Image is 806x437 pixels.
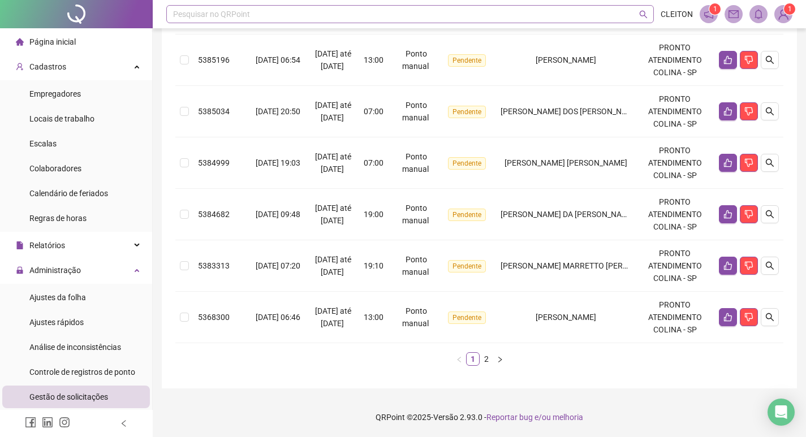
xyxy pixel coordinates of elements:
[452,352,466,366] li: Página anterior
[198,210,230,219] span: 5384682
[29,392,108,401] span: Gestão de solicitações
[402,255,429,276] span: Ponto manual
[723,158,732,167] span: like
[448,311,486,324] span: Pendente
[29,37,76,46] span: Página inicial
[765,261,774,270] span: search
[486,413,583,422] span: Reportar bug e/ou melhoria
[635,34,714,86] td: PRONTO ATENDIMENTO COLINA - SP
[505,158,627,167] span: [PERSON_NAME] [PERSON_NAME]
[364,107,383,116] span: 07:00
[59,417,70,428] span: instagram
[635,137,714,189] td: PRONTO ATENDIMENTO COLINA - SP
[768,399,795,426] div: Open Intercom Messenger
[315,152,351,174] span: [DATE] até [DATE]
[493,352,507,366] li: Próxima página
[29,293,86,302] span: Ajustes da folha
[256,313,300,322] span: [DATE] 06:46
[784,3,795,15] sup: Atualize o seu contato no menu Meus Dados
[364,210,383,219] span: 19:00
[198,107,230,116] span: 5385034
[765,210,774,219] span: search
[29,114,94,123] span: Locais de trabalho
[723,55,732,64] span: like
[29,343,121,352] span: Análise de inconsistências
[448,260,486,272] span: Pendente
[456,356,463,363] span: left
[536,313,596,322] span: [PERSON_NAME]
[744,261,753,270] span: dislike
[315,49,351,71] span: [DATE] até [DATE]
[765,107,774,116] span: search
[635,86,714,137] td: PRONTO ATENDIMENTO COLINA - SP
[256,107,300,116] span: [DATE] 20:50
[402,101,429,122] span: Ponto manual
[256,55,300,64] span: [DATE] 06:54
[788,5,792,13] span: 1
[536,55,596,64] span: [PERSON_NAME]
[448,54,486,67] span: Pendente
[713,5,717,13] span: 1
[493,352,507,366] button: right
[723,107,732,116] span: like
[315,255,351,276] span: [DATE] até [DATE]
[723,210,732,219] span: like
[744,107,753,116] span: dislike
[315,306,351,328] span: [DATE] até [DATE]
[198,313,230,322] span: 5368300
[433,413,458,422] span: Versão
[198,261,230,270] span: 5383313
[501,210,635,219] span: [PERSON_NAME] DA [PERSON_NAME]
[16,266,24,274] span: lock
[744,158,753,167] span: dislike
[709,3,721,15] sup: 1
[448,157,486,170] span: Pendente
[256,210,300,219] span: [DATE] 09:48
[480,353,493,365] a: 2
[501,107,640,116] span: [PERSON_NAME] DOS [PERSON_NAME]
[452,352,466,366] button: left
[466,352,480,366] li: 1
[744,313,753,322] span: dislike
[256,261,300,270] span: [DATE] 07:20
[29,214,87,223] span: Regras de horas
[42,417,53,428] span: linkedin
[729,9,739,19] span: mail
[29,164,81,173] span: Colaboradores
[497,356,503,363] span: right
[16,63,24,71] span: user-add
[402,306,429,328] span: Ponto manual
[29,266,81,275] span: Administração
[29,62,66,71] span: Cadastros
[661,8,693,20] span: CLEITON
[765,158,774,167] span: search
[635,240,714,292] td: PRONTO ATENDIMENTO COLINA - SP
[448,209,486,221] span: Pendente
[256,158,300,167] span: [DATE] 19:03
[639,10,648,19] span: search
[29,139,57,148] span: Escalas
[364,158,383,167] span: 07:00
[16,241,24,249] span: file
[775,6,792,23] img: 93516
[29,189,108,198] span: Calendário de feriados
[704,9,714,19] span: notification
[198,158,230,167] span: 5384999
[198,55,230,64] span: 5385196
[120,419,128,427] span: left
[315,101,351,122] span: [DATE] até [DATE]
[29,89,81,98] span: Empregadores
[402,152,429,174] span: Ponto manual
[753,9,764,19] span: bell
[153,397,806,437] footer: QRPoint © 2025 - 2.93.0 -
[635,292,714,343] td: PRONTO ATENDIMENTO COLINA - SP
[364,261,383,270] span: 19:10
[723,261,732,270] span: like
[16,38,24,46] span: home
[635,189,714,240] td: PRONTO ATENDIMENTO COLINA - SP
[315,204,351,225] span: [DATE] até [DATE]
[765,55,774,64] span: search
[744,55,753,64] span: dislike
[25,417,36,428] span: facebook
